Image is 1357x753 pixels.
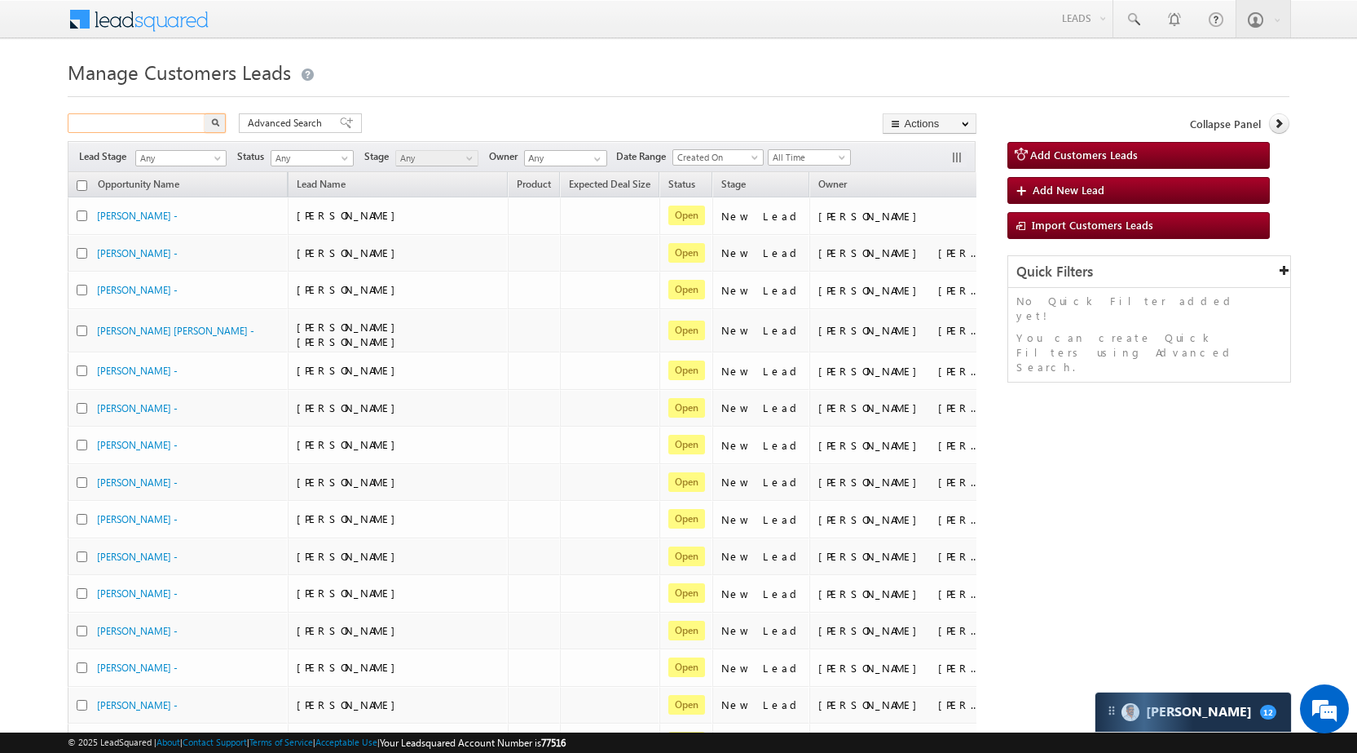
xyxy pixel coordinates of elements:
[668,243,705,263] span: Open
[297,320,403,348] span: [PERSON_NAME] [PERSON_NAME]
[818,587,981,601] div: [PERSON_NAME] [PERSON_NAME]
[668,361,705,380] span: Open
[1095,692,1292,733] div: carter-dragCarter[PERSON_NAME]12
[211,118,219,126] img: Search
[97,625,178,637] a: [PERSON_NAME] -
[1260,705,1276,720] span: 12
[97,210,178,222] a: [PERSON_NAME] -
[289,175,354,197] span: Lead Name
[721,475,803,489] div: New Lead
[721,587,803,601] div: New Lead
[97,365,178,377] a: [PERSON_NAME] -
[97,439,178,451] a: [PERSON_NAME] -
[97,662,178,674] a: [PERSON_NAME] -
[271,151,349,166] span: Any
[90,175,187,197] a: Opportunity Name
[1030,148,1138,162] span: Add Customers Leads
[297,660,403,674] span: [PERSON_NAME]
[395,150,478,166] a: Any
[297,549,403,563] span: [PERSON_NAME]
[818,661,981,675] div: [PERSON_NAME] [PERSON_NAME]
[818,549,981,564] div: [PERSON_NAME] [PERSON_NAME]
[668,658,705,677] span: Open
[668,206,705,225] span: Open
[721,246,803,260] div: New Lead
[364,149,395,164] span: Stage
[721,178,746,190] span: Stage
[517,178,551,190] span: Product
[380,737,566,749] span: Your Leadsquared Account Number is
[77,180,87,191] input: Check all records
[297,623,403,637] span: [PERSON_NAME]
[818,475,981,489] div: [PERSON_NAME] [PERSON_NAME]
[721,661,803,675] div: New Lead
[98,178,179,190] span: Opportunity Name
[297,475,403,489] span: [PERSON_NAME]
[1008,256,1290,288] div: Quick Filters
[1032,218,1153,232] span: Import Customers Leads
[135,150,227,166] a: Any
[97,476,178,489] a: [PERSON_NAME] -
[616,149,672,164] span: Date Range
[585,151,606,167] a: Show All Items
[248,116,327,131] span: Advanced Search
[668,509,705,529] span: Open
[668,583,705,603] span: Open
[97,247,178,259] a: [PERSON_NAME] -
[97,402,178,414] a: [PERSON_NAME] -
[668,621,705,640] span: Open
[79,149,133,164] span: Lead Stage
[97,551,178,563] a: [PERSON_NAME] -
[136,151,221,166] span: Any
[297,208,403,222] span: [PERSON_NAME]
[156,737,180,747] a: About
[721,512,803,527] div: New Lead
[673,150,758,165] span: Created On
[271,150,354,166] a: Any
[97,587,178,600] a: [PERSON_NAME] -
[668,321,705,340] span: Open
[541,737,566,749] span: 77516
[818,246,981,260] div: [PERSON_NAME] [PERSON_NAME]
[668,472,705,492] span: Open
[672,149,764,166] a: Created On
[237,149,271,164] span: Status
[721,209,803,224] div: New Lead
[1033,183,1104,197] span: Add New Lead
[297,401,403,414] span: [PERSON_NAME]
[97,325,254,337] a: [PERSON_NAME] [PERSON_NAME] -
[249,737,313,747] a: Terms of Service
[524,150,607,166] input: Type to Search
[721,549,803,564] div: New Lead
[68,59,291,85] span: Manage Customers Leads
[569,178,650,190] span: Expected Deal Size
[297,363,403,377] span: [PERSON_NAME]
[818,209,981,224] div: [PERSON_NAME]
[721,623,803,638] div: New Lead
[1105,704,1118,717] img: carter-drag
[297,512,403,525] span: [PERSON_NAME]
[818,698,981,712] div: [PERSON_NAME] [PERSON_NAME]
[818,323,981,338] div: [PERSON_NAME] [PERSON_NAME]
[668,280,705,299] span: Open
[668,695,705,715] span: Open
[1016,294,1282,323] p: No Quick Filter added yet!
[668,398,705,418] span: Open
[769,150,846,165] span: All Time
[721,364,803,379] div: New Lead
[668,547,705,566] span: Open
[297,698,403,711] span: [PERSON_NAME]
[1016,330,1282,374] p: You can create Quick Filters using Advanced Search.
[818,178,847,190] span: Owner
[297,586,403,600] span: [PERSON_NAME]
[818,364,981,379] div: [PERSON_NAME] [PERSON_NAME]
[315,737,377,747] a: Acceptable Use
[818,438,981,453] div: [PERSON_NAME] [PERSON_NAME]
[883,113,976,134] button: Actions
[713,175,754,197] a: Stage
[721,438,803,453] div: New Lead
[297,282,403,296] span: [PERSON_NAME]
[97,699,178,711] a: [PERSON_NAME] -
[97,284,178,296] a: [PERSON_NAME] -
[68,735,566,751] span: © 2025 LeadSquared | | | | |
